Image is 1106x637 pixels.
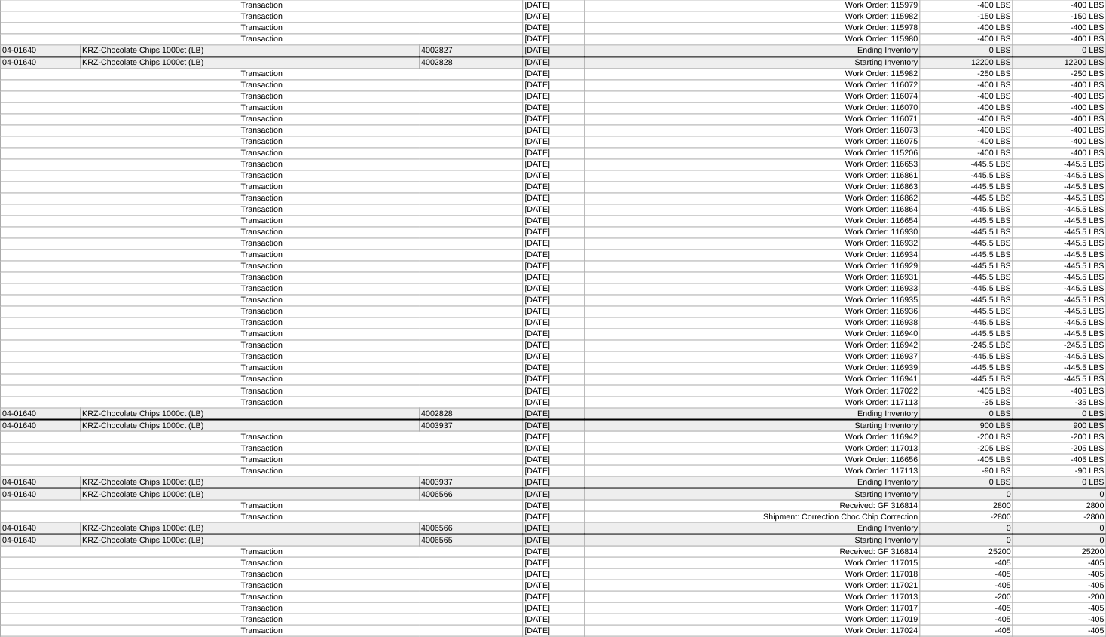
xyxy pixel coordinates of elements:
[584,408,919,420] td: Ending Inventory
[584,329,919,340] td: Work Order: 116940
[1013,91,1106,103] td: -400 LBS
[81,408,420,420] td: KRZ-Chocolate Chips 1000ct (LB)
[1013,11,1106,23] td: -150 LBS
[584,522,919,534] td: Ending Inventory
[1,385,523,397] td: Transaction
[919,363,1013,374] td: -445.5 LBS
[523,500,585,511] td: [DATE]
[919,557,1013,568] td: -405
[523,204,585,216] td: [DATE]
[419,488,522,500] td: 4006566
[1013,272,1106,283] td: -445.5 LBS
[1013,148,1106,159] td: -400 LBS
[919,568,1013,580] td: -405
[584,488,919,500] td: Starting Inventory
[523,614,585,625] td: [DATE]
[1013,80,1106,91] td: -400 LBS
[1,511,523,522] td: Transaction
[919,295,1013,306] td: -445.5 LBS
[523,476,585,488] td: [DATE]
[584,114,919,125] td: Work Order: 116071
[1,602,523,614] td: Transaction
[919,329,1013,340] td: -445.5 LBS
[1,408,81,420] td: 04-01640
[919,283,1013,295] td: -445.5 LBS
[584,170,919,182] td: Work Order: 116861
[919,80,1013,91] td: -400 LBS
[584,182,919,193] td: Work Order: 116863
[523,443,585,454] td: [DATE]
[919,602,1013,614] td: -405
[1,614,523,625] td: Transaction
[584,557,919,568] td: Work Order: 117015
[419,476,522,488] td: 4003937
[584,57,919,69] td: Starting Inventory
[919,614,1013,625] td: -405
[1,23,523,34] td: Transaction
[1013,182,1106,193] td: -445.5 LBS
[584,23,919,34] td: Work Order: 115978
[523,57,585,69] td: [DATE]
[584,227,919,238] td: Work Order: 116930
[1013,329,1106,340] td: -445.5 LBS
[523,114,585,125] td: [DATE]
[1013,591,1106,602] td: -200
[1,45,81,57] td: 04-01640
[523,216,585,227] td: [DATE]
[523,591,585,602] td: [DATE]
[419,408,522,420] td: 4002828
[419,57,522,69] td: 4002828
[1,329,523,340] td: Transaction
[584,363,919,374] td: Work Order: 116939
[1013,306,1106,317] td: -445.5 LBS
[919,182,1013,193] td: -445.5 LBS
[919,580,1013,591] td: -405
[523,261,585,272] td: [DATE]
[584,204,919,216] td: Work Order: 116864
[523,340,585,351] td: [DATE]
[81,522,420,534] td: KRZ-Chocolate Chips 1000ct (LB)
[1013,227,1106,238] td: -445.5 LBS
[1013,363,1106,374] td: -445.5 LBS
[1013,454,1106,465] td: -405 LBS
[523,295,585,306] td: [DATE]
[584,534,919,546] td: Starting Inventory
[1,500,523,511] td: Transaction
[919,57,1013,69] td: 12200 LBS
[523,91,585,103] td: [DATE]
[1013,488,1106,500] td: 0
[523,465,585,476] td: [DATE]
[1,227,523,238] td: Transaction
[584,385,919,397] td: Work Order: 117022
[1,114,523,125] td: Transaction
[584,193,919,204] td: Work Order: 116862
[523,374,585,385] td: [DATE]
[1,476,81,488] td: 04-01640
[1,69,523,80] td: Transaction
[584,91,919,103] td: Work Order: 116074
[1013,602,1106,614] td: -405
[1,295,523,306] td: Transaction
[584,625,919,636] td: Work Order: 117024
[584,591,919,602] td: Work Order: 117013
[1,306,523,317] td: Transaction
[523,159,585,170] td: [DATE]
[1013,351,1106,363] td: -445.5 LBS
[1013,283,1106,295] td: -445.5 LBS
[919,500,1013,511] td: 2800
[584,568,919,580] td: Work Order: 117018
[919,204,1013,216] td: -445.5 LBS
[1,136,523,148] td: Transaction
[523,419,585,431] td: [DATE]
[919,216,1013,227] td: -445.5 LBS
[1,363,523,374] td: Transaction
[1,204,523,216] td: Transaction
[1,125,523,136] td: Transaction
[523,23,585,34] td: [DATE]
[523,11,585,23] td: [DATE]
[523,250,585,261] td: [DATE]
[1013,408,1106,420] td: 0 LBS
[1013,374,1106,385] td: -445.5 LBS
[919,34,1013,45] td: -400 LBS
[584,602,919,614] td: Work Order: 117017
